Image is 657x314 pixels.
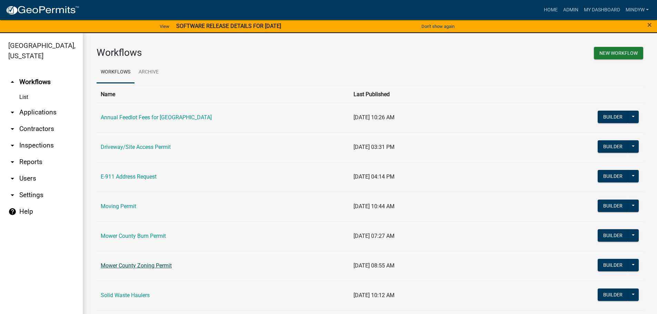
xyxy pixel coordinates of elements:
[8,141,17,150] i: arrow_drop_down
[647,21,652,29] button: Close
[560,3,581,17] a: Admin
[354,262,395,269] span: [DATE] 08:55 AM
[354,173,395,180] span: [DATE] 04:14 PM
[101,262,172,269] a: Mower County Zoning Permit
[101,144,171,150] a: Driveway/Site Access Permit
[598,259,628,271] button: Builder
[581,3,623,17] a: My Dashboard
[97,61,135,83] a: Workflows
[176,23,281,29] strong: SOFTWARE RELEASE DETAILS FOR [DATE]
[354,203,395,210] span: [DATE] 10:44 AM
[101,233,166,239] a: Mower County Burn Permit
[541,3,560,17] a: Home
[97,47,365,59] h3: Workflows
[598,200,628,212] button: Builder
[598,170,628,182] button: Builder
[354,292,395,298] span: [DATE] 10:12 AM
[8,158,17,166] i: arrow_drop_down
[8,78,17,86] i: arrow_drop_up
[135,61,163,83] a: Archive
[598,288,628,301] button: Builder
[8,125,17,133] i: arrow_drop_down
[354,233,395,239] span: [DATE] 07:27 AM
[101,173,157,180] a: E-911 Address Request
[101,292,150,298] a: Solid Waste Haulers
[354,114,395,121] span: [DATE] 10:26 AM
[101,114,212,121] a: Annual Feedlot Fees for [GEOGRAPHIC_DATA]
[419,21,457,32] button: Don't show again
[598,111,628,123] button: Builder
[354,144,395,150] span: [DATE] 03:31 PM
[8,108,17,117] i: arrow_drop_down
[97,86,349,103] th: Name
[623,3,651,17] a: mindyw
[647,20,652,30] span: ×
[594,47,643,59] button: New Workflow
[349,86,537,103] th: Last Published
[8,174,17,183] i: arrow_drop_down
[598,229,628,242] button: Builder
[598,140,628,153] button: Builder
[8,191,17,199] i: arrow_drop_down
[8,207,17,216] i: help
[157,21,172,32] a: View
[101,203,136,210] a: Moving Permit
